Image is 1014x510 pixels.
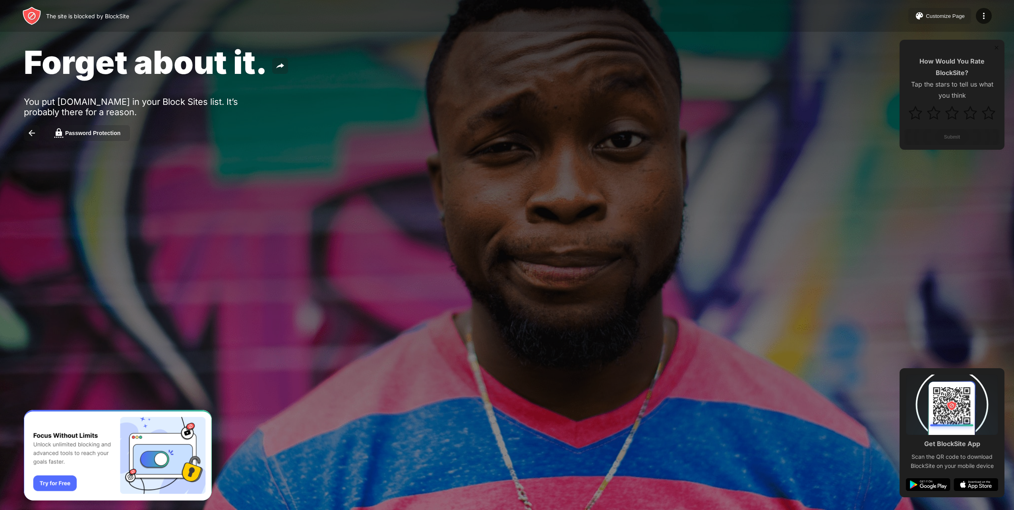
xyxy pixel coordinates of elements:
img: google-play.svg [906,478,950,491]
img: header-logo.svg [22,6,41,25]
img: password.svg [54,128,64,138]
img: star.svg [909,106,922,120]
div: Tap the stars to tell us what you think [904,79,1000,102]
div: Scan the QR code to download BlockSite on your mobile device [906,452,998,470]
span: Forget about it. [24,43,267,81]
div: The site is blocked by BlockSite [46,13,129,19]
div: You put [DOMAIN_NAME] in your Block Sites list. It’s probably there for a reason. [24,97,269,117]
div: Get BlockSite App [924,438,980,450]
div: How Would You Rate BlockSite? [904,56,1000,79]
img: menu-icon.svg [979,11,989,21]
button: Password Protection [45,125,130,141]
img: rate-us-close.svg [993,44,1000,51]
img: star.svg [982,106,995,120]
button: Submit [904,129,1000,145]
img: star.svg [945,106,959,120]
img: star.svg [964,106,977,120]
div: Password Protection [65,130,120,136]
img: app-store.svg [954,478,998,491]
button: Customize Page [908,8,971,24]
img: star.svg [927,106,940,120]
img: qrcode.svg [906,375,998,435]
div: Customize Page [926,13,965,19]
img: pallet.svg [915,11,924,21]
img: share.svg [275,61,285,71]
iframe: Banner [24,410,212,501]
img: back.svg [27,128,37,138]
